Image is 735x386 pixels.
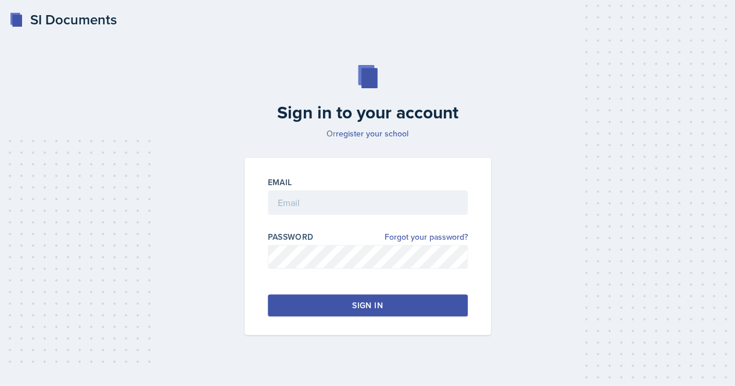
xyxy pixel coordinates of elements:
[268,190,468,215] input: Email
[268,231,314,243] label: Password
[268,176,292,188] label: Email
[238,128,498,139] p: Or
[268,294,468,316] button: Sign in
[9,9,117,30] a: SI Documents
[336,128,408,139] a: register your school
[385,231,468,243] a: Forgot your password?
[238,102,498,123] h2: Sign in to your account
[352,300,382,311] div: Sign in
